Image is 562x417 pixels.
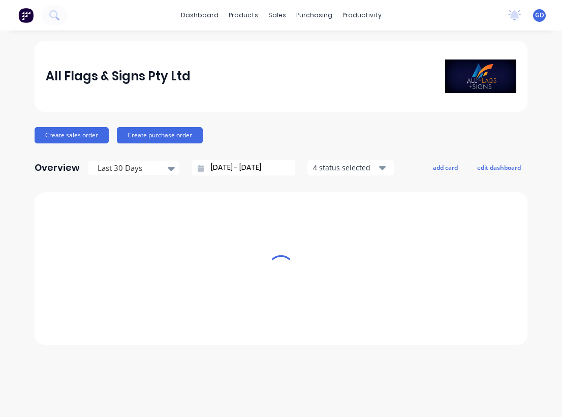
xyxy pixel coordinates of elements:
[426,161,464,174] button: add card
[117,127,203,143] button: Create purchase order
[35,158,80,178] div: Overview
[445,59,516,93] img: All Flags & Signs Pty Ltd
[263,8,291,23] div: sales
[35,127,109,143] button: Create sales order
[313,162,377,173] div: 4 status selected
[471,161,527,174] button: edit dashboard
[46,66,191,86] div: All Flags & Signs Pty Ltd
[224,8,263,23] div: products
[176,8,224,23] a: dashboard
[291,8,337,23] div: purchasing
[307,160,394,175] button: 4 status selected
[535,11,544,20] span: GD
[337,8,387,23] div: productivity
[18,8,34,23] img: Factory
